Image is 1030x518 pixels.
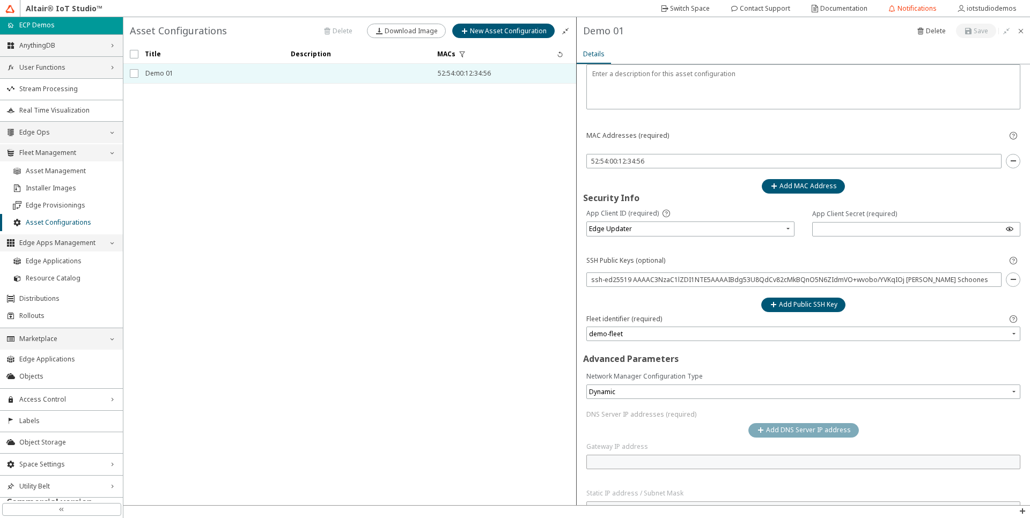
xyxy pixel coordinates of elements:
span: Object Storage [19,438,116,447]
span: SSH Public Keys (optional) [586,256,665,265]
span: Space Settings [19,460,104,469]
span: Objects [19,372,116,381]
h2: Advanced Parameters [583,354,1024,363]
span: Asset Configurations [26,218,116,227]
span: Edge Applications [19,355,116,364]
span: Distributions [19,294,116,303]
div: demo-fleet [589,327,623,341]
span: AnythingDB [19,41,104,50]
span: User Functions [19,63,104,72]
span: Edge Ops [19,128,104,137]
span: Edge Provisionings [26,201,116,210]
span: Stream Processing [19,85,116,93]
span: Marketplace [19,335,104,343]
span: Installer Images [26,184,116,193]
span: Asset Management [26,167,116,175]
h2: Security Info [583,194,1024,202]
span: Rollouts [19,312,116,320]
div: App Client ID (required) [586,206,794,221]
span: Utility Belt [19,482,104,491]
span: Labels [19,417,116,425]
span: Edge Apps Management [19,239,104,247]
span: Access Control [19,395,104,404]
span: Real Time Visualization [19,106,116,115]
span: Fleet identifier (required) [586,315,662,323]
span: MAC Addresses (required) [586,131,669,140]
span: Edge Applications [26,257,116,265]
span: Resource Catalog [26,274,116,283]
div: Dynamic [589,384,615,399]
div: Edge Updater [589,221,632,236]
span: Fleet Management [19,149,104,157]
label: Network Manager Configuration Type [586,372,1020,381]
p: ECP Demos [19,20,55,30]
